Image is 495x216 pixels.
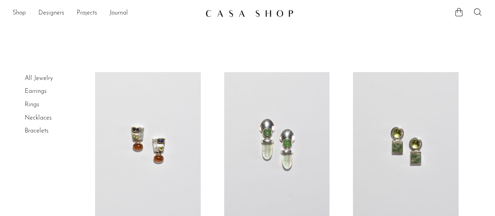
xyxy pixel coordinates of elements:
[110,8,128,18] a: Journal
[13,7,199,20] nav: Desktop navigation
[25,128,49,134] a: Bracelets
[38,8,64,18] a: Designers
[25,75,53,82] a: All Jewelry
[13,7,199,20] ul: NEW HEADER MENU
[77,8,97,18] a: Projects
[13,8,26,18] a: Shop
[25,88,47,94] a: Earrings
[25,102,39,108] a: Rings
[25,115,52,121] a: Necklaces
